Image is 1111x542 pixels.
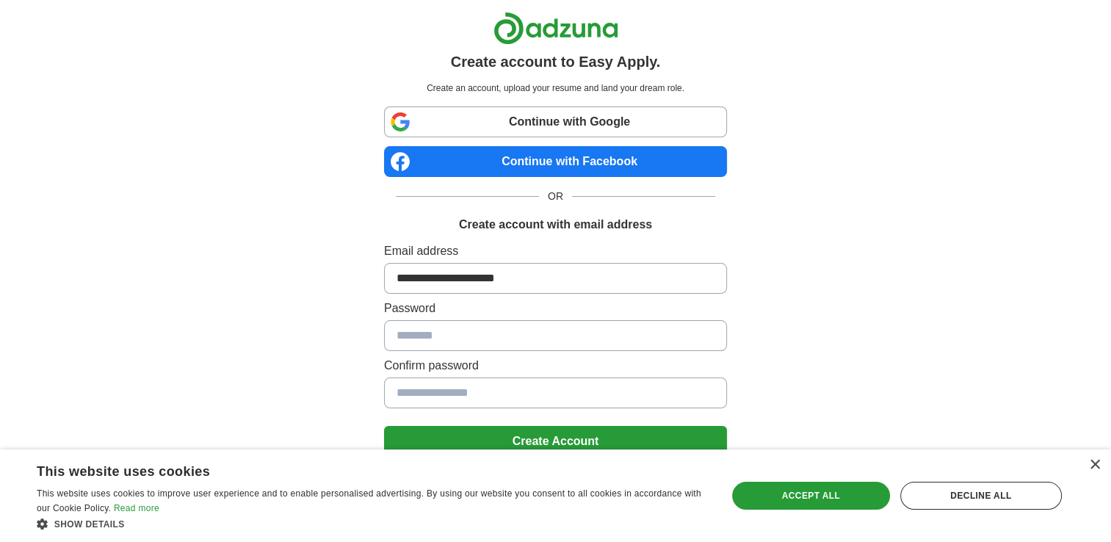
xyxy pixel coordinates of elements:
div: Accept all [732,482,890,510]
a: Continue with Facebook [384,146,727,177]
span: Show details [54,519,125,530]
span: OR [539,189,572,204]
div: This website uses cookies [37,458,670,480]
label: Password [384,300,727,317]
a: Read more, opens a new window [114,503,159,513]
p: Create an account, upload your resume and land your dream role. [387,82,724,95]
div: Close [1089,460,1100,471]
h1: Create account to Easy Apply. [451,51,661,73]
img: Adzuna logo [493,12,618,45]
button: Create Account [384,426,727,457]
label: Confirm password [384,357,727,375]
div: Decline all [900,482,1062,510]
h1: Create account with email address [459,216,652,234]
div: Show details [37,516,706,531]
span: This website uses cookies to improve user experience and to enable personalised advertising. By u... [37,488,701,513]
a: Continue with Google [384,106,727,137]
label: Email address [384,242,727,260]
